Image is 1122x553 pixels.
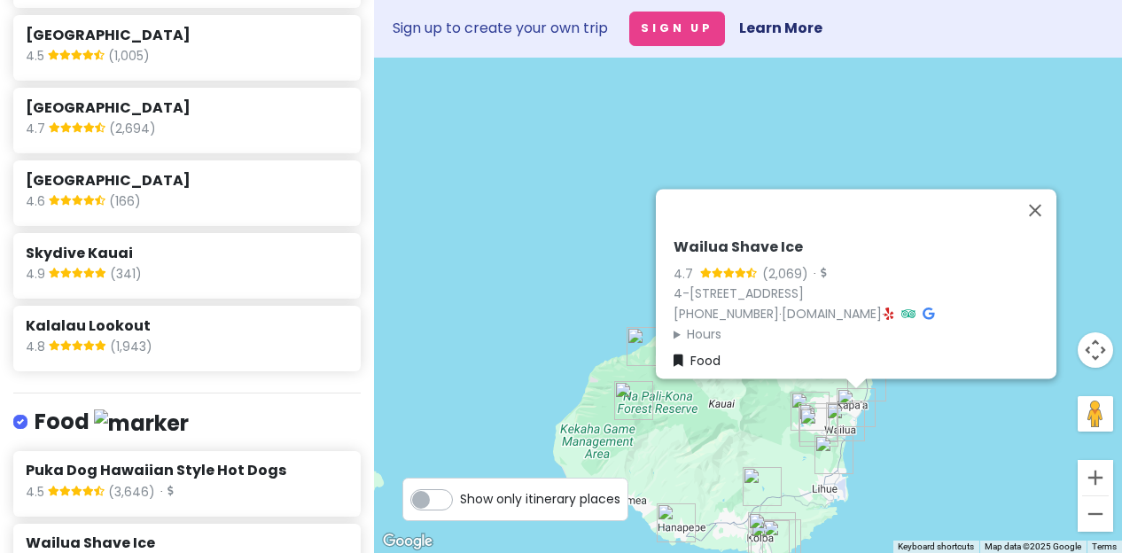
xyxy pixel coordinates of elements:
button: Zoom out [1078,496,1113,532]
a: [DOMAIN_NAME] [782,305,882,323]
span: · [155,484,173,505]
h6: Puka Dog Hawaiian Style Hot Dogs [26,462,347,480]
h6: Kalalau Lookout [26,317,347,336]
div: Kauai's Hindu Monastery [783,385,837,438]
button: Sign Up [629,12,725,46]
h4: Food [35,408,189,437]
div: Waimea Canyon State Park [607,374,660,427]
a: Learn More [739,18,822,38]
h6: Skydive Kauai [26,245,347,263]
div: · · [674,238,1049,344]
button: Drag Pegman onto the map to open Street View [1078,396,1113,432]
div: Wailua River State Park [791,396,845,449]
img: Google [378,530,437,553]
div: Kalalau Lookout [619,320,673,373]
div: Wailua Shave Ice [830,381,883,434]
div: Tree Tunnel [736,460,789,513]
a: [PHONE_NUMBER] [674,305,779,323]
h6: Wailua Shave Ice [674,238,1049,257]
span: 4.8 [26,337,49,360]
button: Map camera controls [1078,332,1113,368]
span: 4.5 [26,482,48,505]
a: Food [674,351,721,370]
a: Terms (opens in new tab) [1092,541,1117,551]
summary: Hours [674,324,1049,344]
span: 4.9 [26,264,49,287]
span: Show only itinerary places [460,489,620,509]
h6: [GEOGRAPHIC_DATA] [26,172,347,191]
span: (3,646) [108,482,155,505]
div: Hilton Garden Inn Kauai Wailua Bay [819,395,872,448]
div: Skydive Kauai [650,496,703,549]
span: (166) [109,191,141,214]
a: Open this area in Google Maps (opens a new window) [378,530,437,553]
div: Kauai Backcountry Adventures [807,428,861,481]
a: 4-[STREET_ADDRESS] [674,284,804,302]
span: Map data ©2025 Google [985,541,1081,551]
div: · [808,266,826,284]
img: marker [94,409,189,437]
button: Keyboard shortcuts [898,541,974,553]
i: Google Maps [923,308,934,320]
h6: Wailua Shave Ice [26,534,347,553]
i: Tripadvisor [901,308,916,320]
div: (2,069) [762,264,808,284]
span: (1,005) [108,46,150,69]
span: 4.7 [26,119,49,142]
span: (341) [110,264,142,287]
span: (2,694) [109,119,156,142]
button: Close [1014,189,1056,231]
h6: [GEOGRAPHIC_DATA] [26,27,347,45]
span: 4.6 [26,191,49,214]
span: 4.5 [26,46,48,69]
div: 4.7 [674,264,700,284]
div: Wailua Falls [792,401,845,454]
button: Zoom in [1078,460,1113,495]
h6: [GEOGRAPHIC_DATA] [26,99,347,118]
span: (1,943) [110,337,152,360]
div: Keālia Beach [840,355,893,409]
